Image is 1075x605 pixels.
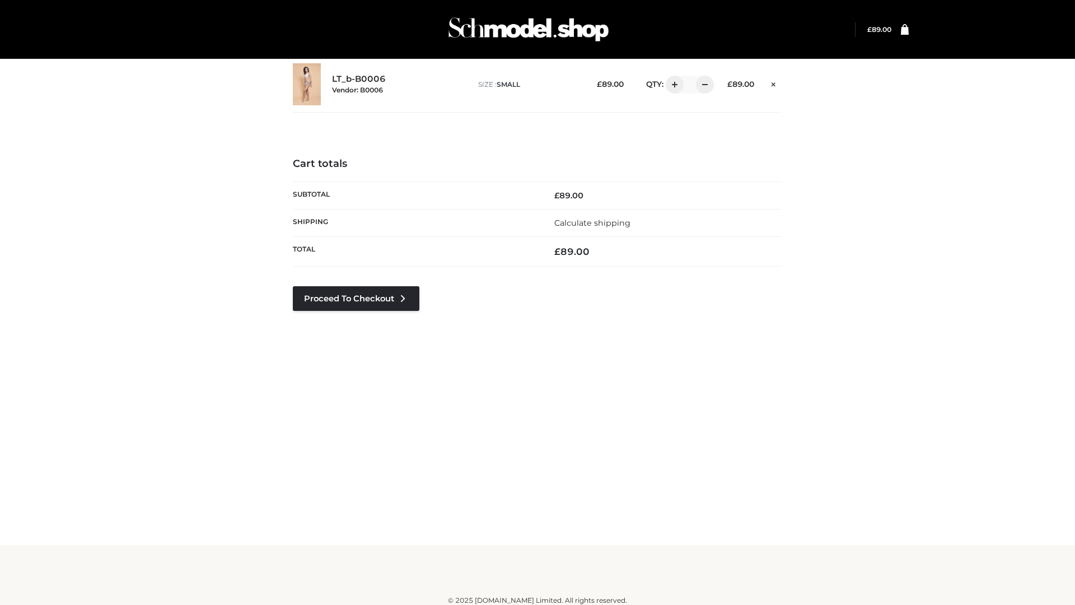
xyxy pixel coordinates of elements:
span: £ [727,80,732,89]
bdi: 89.00 [597,80,624,89]
small: Vendor: B0006 [332,86,383,94]
span: SMALL [497,80,520,89]
span: £ [554,190,559,201]
h4: Cart totals [293,158,782,170]
a: Calculate shipping [554,218,630,228]
span: £ [554,246,560,257]
a: LT_b-B0006 [332,74,386,85]
span: £ [597,80,602,89]
th: Subtotal [293,182,537,209]
img: Schmodel Admin 964 [445,7,613,52]
span: £ [867,25,872,34]
bdi: 89.00 [727,80,754,89]
a: Proceed to Checkout [293,286,419,311]
div: QTY: [635,76,710,94]
a: £89.00 [867,25,891,34]
bdi: 89.00 [554,190,583,201]
th: Total [293,237,537,267]
bdi: 89.00 [867,25,891,34]
bdi: 89.00 [554,246,590,257]
img: LT_b-B0006 - SMALL [293,63,321,105]
p: size : [478,80,579,90]
a: Remove this item [765,76,782,90]
th: Shipping [293,209,537,236]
